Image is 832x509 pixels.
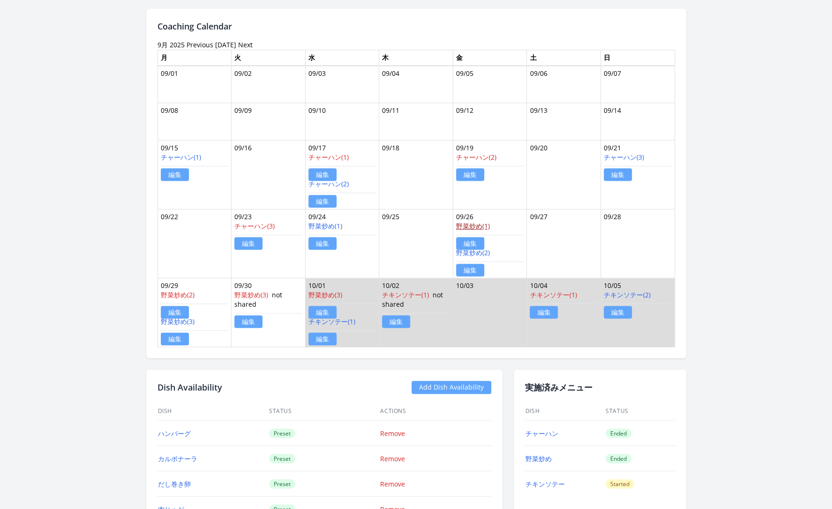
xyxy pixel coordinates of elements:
[527,103,601,140] td: 09/13
[379,278,453,347] td: 10/02
[232,209,306,278] td: 09/23
[600,50,675,66] th: 日
[530,306,558,318] a: 編集
[269,428,295,438] span: Preset
[305,278,379,347] td: 10/01
[157,50,232,66] th: 月
[525,401,606,420] th: Dish
[456,168,484,181] a: 編集
[453,278,527,347] td: 10/03
[308,332,337,345] a: 編集
[232,278,306,347] td: 09/30
[157,278,232,347] td: 09/29
[187,40,213,49] a: Previous
[157,103,232,140] td: 09/08
[525,428,558,437] a: チャーハン
[308,153,349,162] a: チャーハン(1)
[382,315,410,328] a: 編集
[379,103,453,140] td: 09/11
[382,290,443,309] span: not shared
[453,50,527,66] th: 金
[234,290,268,299] a: 野菜炒め(3)
[157,140,232,209] td: 09/15
[605,401,675,420] th: Status
[161,332,189,345] a: 編集
[379,66,453,103] td: 09/04
[380,401,491,420] th: Actions
[305,140,379,209] td: 09/17
[161,168,189,181] a: 編集
[232,66,306,103] td: 09/02
[157,209,232,278] td: 09/22
[308,317,355,326] a: チキンソテー(1)
[158,479,191,488] a: だし巻き卵
[161,317,195,326] a: 野菜炒め(3)
[308,195,337,207] a: 編集
[308,237,337,250] a: 編集
[600,103,675,140] td: 09/14
[157,66,232,103] td: 09/01
[453,140,527,209] td: 09/19
[308,221,342,230] a: 野菜炒め(1)
[453,66,527,103] td: 09/05
[456,248,490,257] a: 野菜炒め(2)
[600,209,675,278] td: 09/28
[157,40,185,49] time: 9月 2025
[157,381,222,394] h2: Dish Availability
[527,278,601,347] td: 10/04
[380,454,405,463] a: Remove
[525,381,675,394] h2: 実施済みメニュー
[308,290,342,299] a: 野菜炒め(3)
[379,140,453,209] td: 09/18
[604,290,651,299] a: チキンソテー(2)
[379,209,453,278] td: 09/25
[234,221,275,230] a: チャーハン(3)
[456,264,484,276] a: 編集
[269,479,295,488] span: Preset
[305,50,379,66] th: 水
[234,315,262,328] a: 編集
[234,290,282,309] span: not shared
[308,306,337,318] a: 編集
[161,153,201,162] a: チャーハン(1)
[158,428,191,437] a: ハンバーグ
[453,209,527,278] td: 09/26
[412,381,491,394] a: Add Dish Availability
[527,140,601,209] td: 09/20
[157,401,269,420] th: Dish
[305,209,379,278] td: 09/24
[308,179,349,188] a: チャーハン(2)
[527,66,601,103] td: 09/06
[456,237,484,250] a: 編集
[161,290,195,299] a: 野菜炒め(2)
[600,66,675,103] td: 09/07
[215,40,236,49] a: [DATE]
[238,40,253,49] a: Next
[380,428,405,437] a: Remove
[157,20,675,33] h2: Coaching Calendar
[525,454,552,463] a: 野菜炒め
[600,140,675,209] td: 09/21
[600,278,675,347] td: 10/05
[456,221,490,230] a: 野菜炒め(1)
[308,168,337,181] a: 編集
[453,103,527,140] td: 09/12
[604,168,632,181] a: 編集
[456,153,496,162] a: チャーハン(2)
[604,306,632,318] a: 編集
[380,479,405,488] a: Remove
[606,479,634,488] span: Started
[269,401,380,420] th: Status
[606,454,631,463] span: Ended
[530,290,577,299] a: チキンソテー(1)
[269,454,295,463] span: Preset
[606,428,631,438] span: Ended
[604,153,644,162] a: チャーハン(3)
[527,209,601,278] td: 09/27
[305,66,379,103] td: 09/03
[158,454,197,463] a: カルボナーラ
[379,50,453,66] th: 木
[232,50,306,66] th: 火
[232,103,306,140] td: 09/09
[525,479,565,488] a: チキンソテー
